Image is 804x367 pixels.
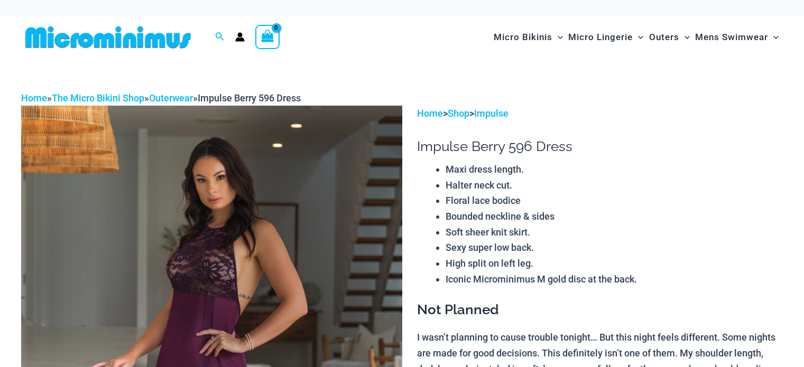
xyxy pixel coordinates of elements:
[649,24,679,51] span: Outers
[149,92,193,103] a: Outerwear
[215,31,225,44] a: Search icon link
[446,271,783,287] li: Iconic Microminimus M gold disc at the back.
[255,25,280,49] a: View Shopping Cart, empty
[446,209,783,224] li: Bounded neckline & sides
[491,21,566,53] a: Micro BikinisMenu ToggleMenu Toggle
[448,108,469,119] a: Shop
[417,106,783,121] p: > >
[695,24,768,51] span: Mens Swimwear
[21,92,301,103] span: » » »
[446,162,783,177] li: Maxi dress length.
[417,138,783,155] h1: Impulse Berry 596 Dress
[198,92,301,103] span: Impulse Berry 596 Dress
[552,24,563,51] span: Menu Toggle
[446,224,783,240] li: Soft sheer knit skirt.
[446,193,783,209] li: Floral lace bodice
[633,24,643,51] span: Menu Toggle
[446,256,783,271] li: High split on left leg.
[646,21,692,53] a: OutersMenu ToggleMenu Toggle
[489,20,783,55] nav: Site Navigation
[474,108,509,119] a: Impulse
[52,92,144,103] a: The Micro Bikini Shop
[446,177,783,193] li: Halter neck cut.
[417,108,443,119] a: Home
[417,301,783,319] h3: Not Planned
[21,25,195,49] img: MM SHOP LOGO FLAT
[235,32,245,42] a: Account icon link
[768,24,779,51] span: Menu Toggle
[21,92,47,103] a: Home
[446,240,783,256] li: Sexy super low back.
[566,21,646,53] a: Micro LingerieMenu ToggleMenu Toggle
[679,24,690,51] span: Menu Toggle
[568,24,633,51] span: Micro Lingerie
[692,21,781,53] a: Mens SwimwearMenu ToggleMenu Toggle
[494,24,552,51] span: Micro Bikinis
